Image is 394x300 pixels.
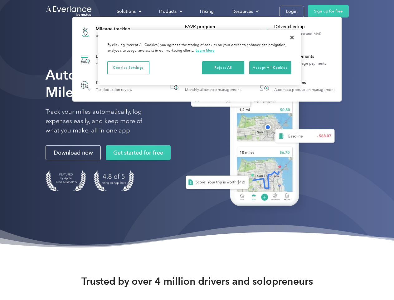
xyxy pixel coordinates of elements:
[200,7,214,15] div: Pricing
[46,145,101,160] a: Download now
[249,61,291,74] button: Accept All Cookies
[46,170,86,191] img: Badge for Featured by Apple Best New Apps
[98,30,301,85] div: Cookie banner
[96,53,141,60] div: Expense tracking
[274,80,335,86] div: HR Integrations
[232,7,253,15] div: Resources
[110,6,147,17] div: Solutions
[274,32,338,40] div: License, insurance and MVR verification
[185,24,249,30] div: FAVR program
[46,107,157,135] p: Track your miles automatically, log expenses easily, and keep more of what you make, all in one app
[96,26,136,32] div: Mileage tracking
[96,34,136,38] div: Automatic mileage logs
[165,76,244,96] a: Accountable planMonthly allowance management
[96,80,132,86] div: Deduction finder
[196,48,215,52] a: More information about your privacy, opens in a new tab
[274,24,338,30] div: Driver checkup
[286,7,298,15] div: Login
[46,5,92,17] a: Go to homepage
[106,145,171,160] a: Get started for free
[194,6,220,17] a: Pricing
[107,42,291,53] div: By clicking “Accept All Cookies”, you agree to the storing of cookies on your device to enhance s...
[117,7,136,15] div: Solutions
[72,17,342,102] nav: Products
[185,87,241,92] div: Monthly allowance management
[308,5,349,17] a: Sign up for free
[165,21,249,43] a: FAVR programFixed & Variable Rate reimbursement design & management
[107,61,149,74] button: Cookies Settings
[274,87,335,92] div: Automate population management
[94,170,134,191] img: 4.9 out of 5 stars on the app store
[254,21,338,43] a: Driver checkupLicense, insurance and MVR verification
[226,6,264,17] div: Resources
[176,59,340,215] img: Everlance, mileage tracker app, expense tracking app
[285,31,299,44] button: Close
[96,87,132,92] div: Tax deduction review
[280,6,304,17] a: Login
[202,61,244,74] button: Reject All
[75,48,144,71] a: Expense trackingAutomatic transaction logs
[96,61,141,66] div: Automatic transaction logs
[159,7,177,15] div: Products
[75,21,139,43] a: Mileage trackingAutomatic mileage logs
[254,76,338,96] a: HR IntegrationsAutomate population management
[153,6,187,17] div: Products
[75,76,135,96] a: Deduction finderTax deduction review
[98,30,301,85] div: Privacy
[81,275,313,287] strong: Trusted by over 4 million drivers and solopreneurs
